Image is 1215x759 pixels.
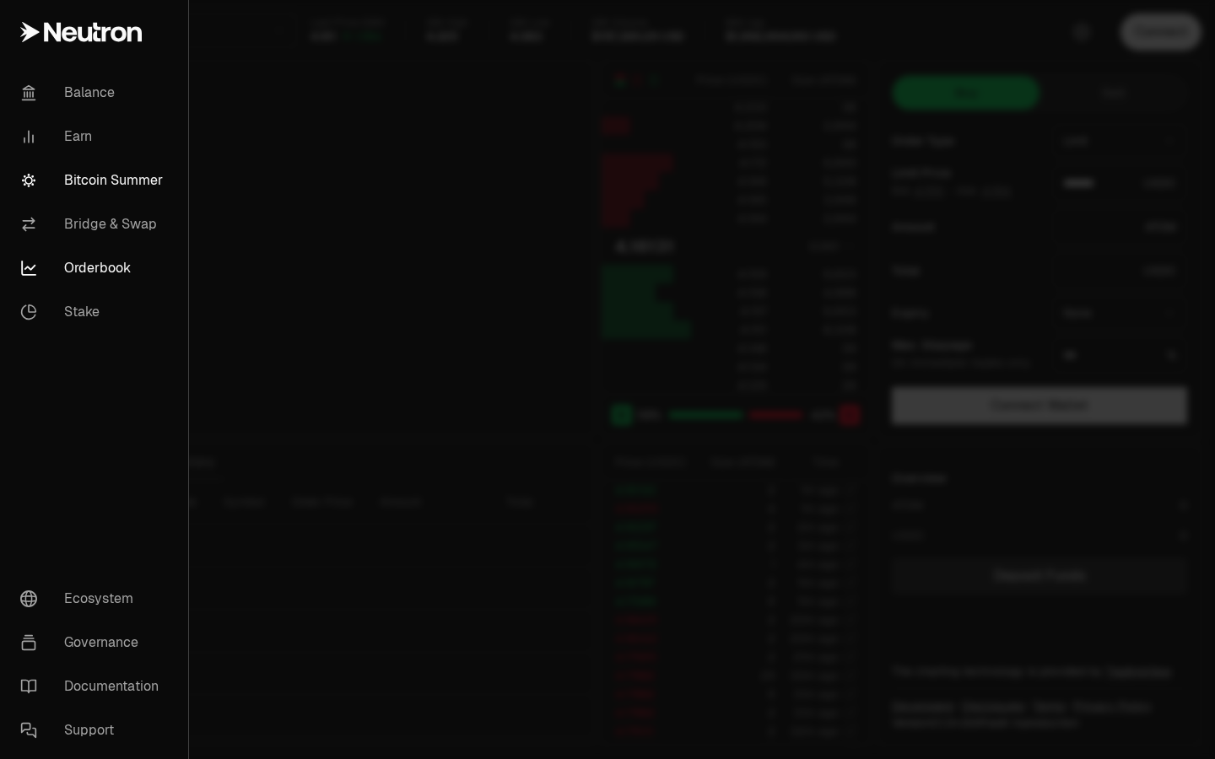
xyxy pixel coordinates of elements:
[7,246,181,290] a: Orderbook
[7,115,181,159] a: Earn
[7,621,181,665] a: Governance
[7,708,181,752] a: Support
[7,290,181,334] a: Stake
[7,577,181,621] a: Ecosystem
[7,665,181,708] a: Documentation
[7,71,181,115] a: Balance
[7,159,181,202] a: Bitcoin Summer
[7,202,181,246] a: Bridge & Swap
